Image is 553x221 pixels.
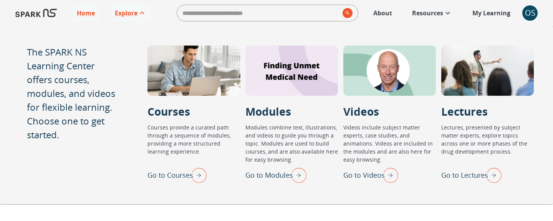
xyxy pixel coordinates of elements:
p: Home [77,8,95,18]
p: Resources [412,8,443,18]
img: right arrow [379,165,398,185]
div: Courses [147,45,240,96]
p: Explore [115,8,137,18]
a: My Learning [469,5,515,21]
a: Home [73,5,99,21]
p: Go to Courses [147,170,193,180]
p: Courses [147,103,190,120]
p: Modules combine text, illustrations, and videos to guide you through a topic. Modules are used to... [245,123,338,165]
p: Lectures, presented by subject matter experts, explore topics across one or more phases of the dr... [441,123,534,165]
div: Modules [245,45,338,96]
div: Go to Courses [147,165,207,185]
div: OS [522,5,538,21]
img: Logo of SPARK at Stanford [15,4,57,22]
p: Videos include subject matter experts, case studies, and animations. Videos are included in the m... [343,123,436,165]
p: Lectures [441,103,488,120]
img: right arrow [482,165,502,185]
p: Go to Lectures [441,170,488,180]
div: Go to Modules [245,165,306,185]
a: Resources [408,5,456,21]
p: Go to Modules [245,170,293,180]
div: Go to Lectures [441,165,502,185]
p: Modules [245,103,291,120]
a: About [369,5,396,21]
button: account of current user [522,5,538,21]
p: Go to Videos [343,170,385,180]
p: Videos [343,103,379,120]
p: Courses provide a curated path through a sequence of modules, providing a more structured learnin... [147,123,240,165]
div: Lectures [441,45,534,96]
p: My Learning [472,8,510,18]
p: About [373,8,392,18]
a: Explore [111,5,151,21]
img: right arrow [187,165,207,185]
p: The SPARK NS Learning Center offers courses, modules, and videos for flexible learning. Choose on... [27,45,121,142]
img: right arrow [287,165,306,185]
div: Videos [343,45,436,96]
div: Go to Videos [343,165,398,185]
button: search [339,5,353,21]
